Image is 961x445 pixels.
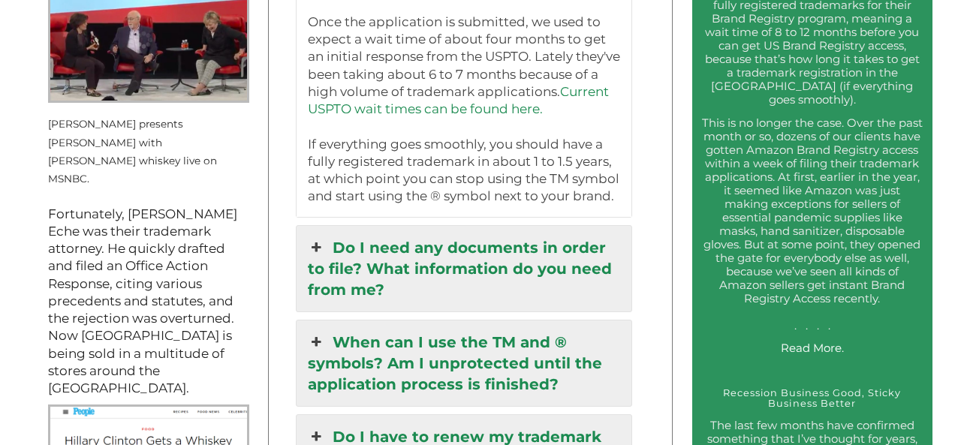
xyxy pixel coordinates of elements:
[701,116,922,332] p: This is no longer the case. Over the past month or so, dozens of our clients have gotten Amazon B...
[781,341,844,355] a: Read More.
[297,226,631,311] a: Do I need any documents in order to file? What information do you need from me?
[48,206,249,398] p: Fortunately, [PERSON_NAME] Eche was their trademark attorney. He quickly drafted and filed an Off...
[48,118,217,185] small: [PERSON_NAME] presents [PERSON_NAME] with [PERSON_NAME] whiskey live on MSNBC.
[297,320,631,406] a: When can I use the TM and ® symbols? Am I unprotected until the application process is finished?
[723,387,902,409] a: Recession Business Good, Sticky Business Better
